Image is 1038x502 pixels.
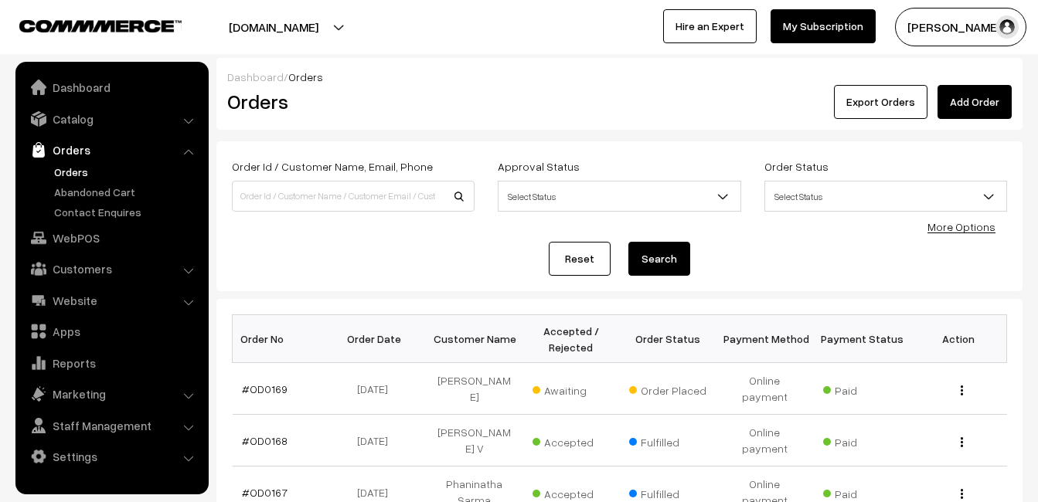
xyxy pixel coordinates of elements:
a: Dashboard [227,70,284,83]
td: [DATE] [329,415,426,466]
div: / [227,69,1012,85]
span: Paid [823,482,900,502]
span: Select Status [499,183,740,210]
a: #OD0169 [242,382,288,395]
span: Fulfilled [629,430,706,450]
a: Abandoned Cart [50,184,203,200]
a: Add Order [938,85,1012,119]
a: Marketing [19,380,203,408]
td: [PERSON_NAME] [426,363,522,415]
label: Order Id / Customer Name, Email, Phone [232,158,433,175]
a: Orders [19,136,203,164]
th: Payment Method [716,315,813,363]
img: Menu [961,489,963,499]
span: Orders [288,70,323,83]
th: Accepted / Rejected [522,315,619,363]
a: Settings [19,443,203,470]
a: #OD0167 [242,486,288,499]
a: Customers [19,255,203,283]
a: Apps [19,317,203,345]
td: Online payment [716,415,813,466]
span: Select Status [765,183,1006,210]
input: Order Id / Customer Name / Customer Email / Customer Phone [232,181,475,212]
img: Menu [961,437,963,447]
th: Customer Name [426,315,522,363]
th: Order No [233,315,329,363]
a: Hire an Expert [663,9,757,43]
label: Approval Status [498,158,580,175]
th: Action [910,315,1006,363]
span: Fulfilled [629,482,706,502]
button: [PERSON_NAME] [895,8,1026,46]
th: Order Date [329,315,426,363]
h2: Orders [227,90,473,114]
span: Accepted [533,482,610,502]
a: More Options [927,220,995,233]
span: Awaiting [533,378,610,399]
button: [DOMAIN_NAME] [175,8,373,46]
td: [DATE] [329,363,426,415]
a: Reset [549,242,611,276]
th: Payment Status [813,315,910,363]
a: #OD0168 [242,434,288,447]
a: Reports [19,349,203,377]
span: Order Placed [629,378,706,399]
a: Website [19,287,203,314]
span: Select Status [498,181,740,212]
a: Contact Enquires [50,204,203,220]
button: Search [628,242,690,276]
a: Catalog [19,105,203,133]
span: Paid [823,378,900,399]
span: Select Status [764,181,1007,212]
a: Orders [50,164,203,180]
a: Dashboard [19,73,203,101]
img: COMMMERCE [19,20,182,32]
label: Order Status [764,158,829,175]
td: Online payment [716,363,813,415]
span: Paid [823,430,900,450]
button: Export Orders [834,85,927,119]
th: Order Status [620,315,716,363]
a: WebPOS [19,224,203,252]
td: [PERSON_NAME] V [426,415,522,466]
img: Menu [961,385,963,395]
span: Accepted [533,430,610,450]
a: Staff Management [19,412,203,439]
a: My Subscription [771,9,876,43]
a: COMMMERCE [19,15,155,34]
img: user [995,15,1019,39]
